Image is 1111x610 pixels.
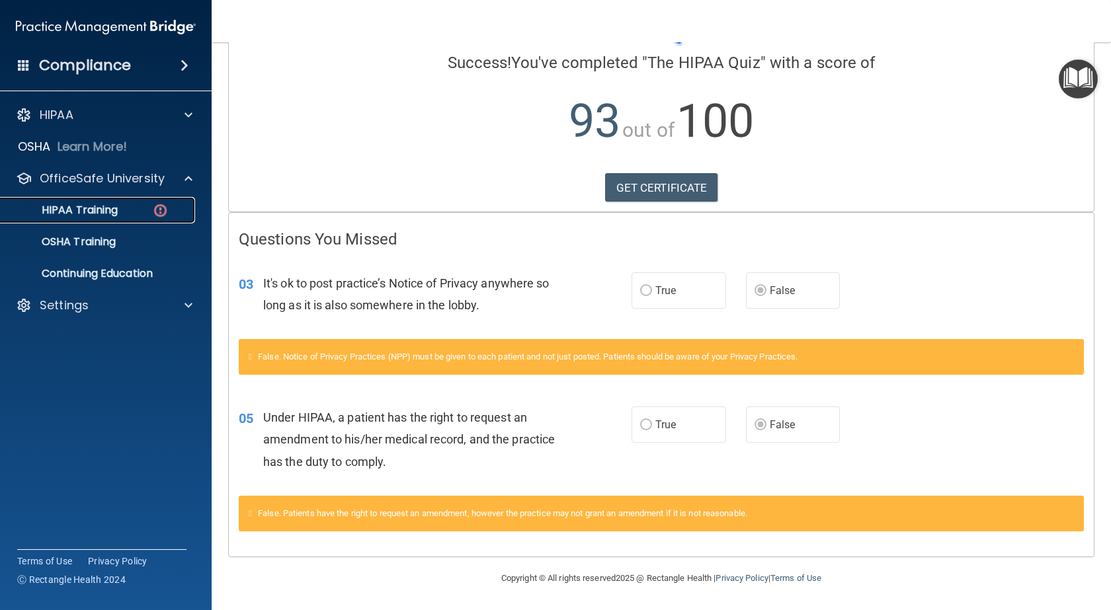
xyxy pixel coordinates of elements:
[17,554,72,568] a: Terms of Use
[16,297,192,313] a: Settings
[448,54,512,72] span: Success!
[40,171,165,186] p: OfficeSafe University
[40,297,89,313] p: Settings
[755,286,766,296] input: False
[16,14,196,40] img: PMB logo
[569,94,620,148] span: 93
[258,352,798,362] span: False. Notice of Privacy Practices (NPP) must be given to each patient and not just posted. Patie...
[655,284,676,297] span: True
[716,573,768,583] a: Privacy Policy
[755,420,766,430] input: False
[420,557,903,599] div: Copyright © All rights reserved 2025 @ Rectangle Health | |
[647,54,760,72] span: The HIPAA Quiz
[239,54,1084,71] h4: You've completed " " with a score of
[9,235,116,248] p: OSHA Training
[9,204,118,217] p: HIPAA Training
[622,118,675,141] span: out of
[58,139,128,155] p: Learn More!
[263,410,555,468] span: Under HIPAA, a patient has the right to request an amendment to his/her medical record, and the p...
[770,573,821,583] a: Terms of Use
[677,94,754,148] span: 100
[40,107,73,123] p: HIPAA
[88,554,147,568] a: Privacy Policy
[239,231,1084,248] h4: Questions You Missed
[1059,59,1098,98] button: Open Resource Center
[239,276,253,292] span: 03
[239,410,253,426] span: 05
[152,202,169,219] img: danger-circle.6113f641.png
[640,420,652,430] input: True
[9,267,189,280] p: Continuing Education
[258,508,747,518] span: False. Patients have the right to request an amendment, however the practice may not grant an ame...
[605,173,718,202] a: GET CERTIFICATE
[16,171,192,186] a: OfficeSafe University
[770,418,796,431] span: False
[16,107,192,123] a: HIPAA
[655,418,676,431] span: True
[17,573,126,586] span: Ⓒ Rectangle Health 2024
[263,276,550,312] span: It's ok to post practice’s Notice of Privacy anywhere so long as it is also somewhere in the lobby.
[640,286,652,296] input: True
[18,139,51,155] p: OSHA
[39,56,131,75] h4: Compliance
[770,284,796,297] span: False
